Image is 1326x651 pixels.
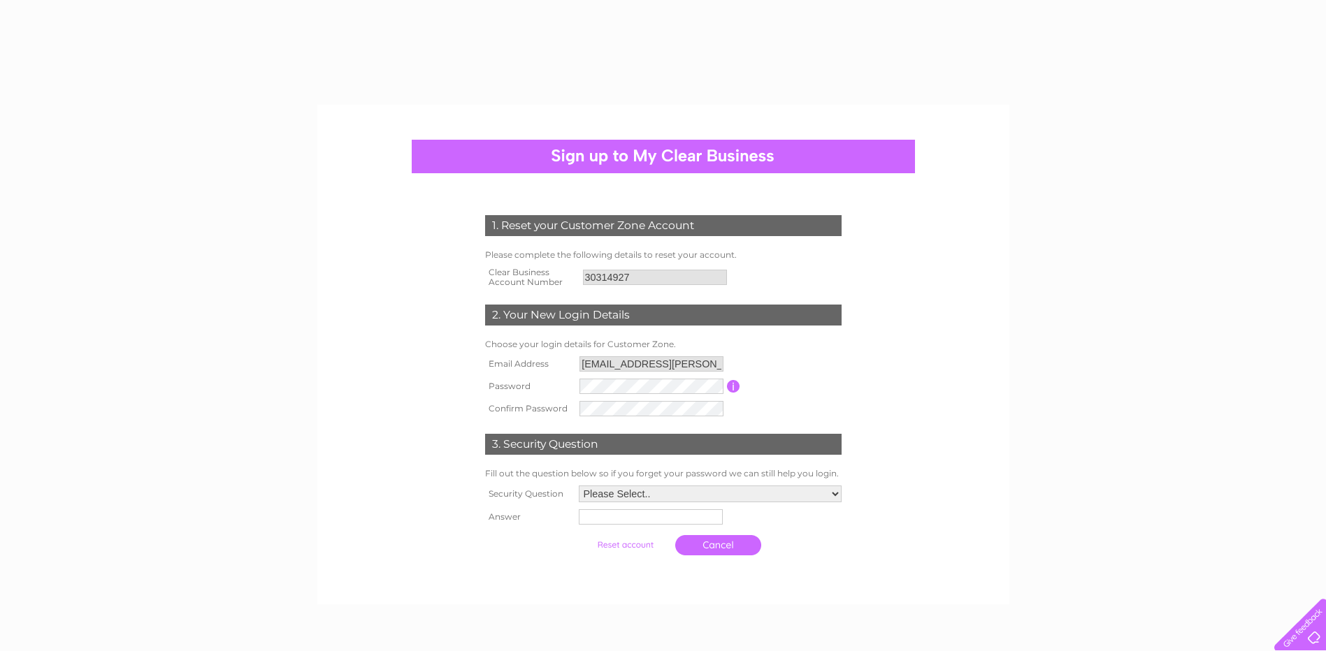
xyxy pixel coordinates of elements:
[482,506,575,528] th: Answer
[482,375,577,397] th: Password
[582,535,668,555] input: Submit
[485,305,842,325] div: 2. Your New Login Details
[482,397,577,420] th: Confirm Password
[727,380,740,393] input: Information
[675,535,761,555] a: Cancel
[482,263,579,291] th: Clear Business Account Number
[485,215,842,236] div: 1. Reset your Customer Zone Account
[482,247,845,263] td: Please complete the following details to reset your account.
[482,336,845,353] td: Choose your login details for Customer Zone.
[482,353,577,375] th: Email Address
[482,482,575,506] th: Security Question
[482,465,845,482] td: Fill out the question below so if you forget your password we can still help you login.
[485,434,842,455] div: 3. Security Question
